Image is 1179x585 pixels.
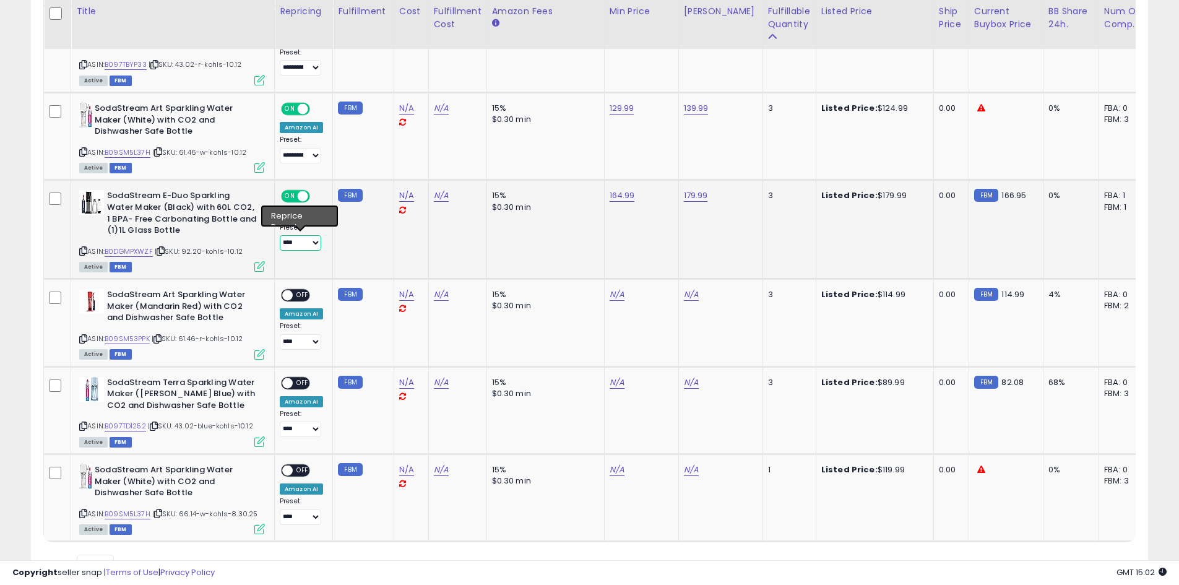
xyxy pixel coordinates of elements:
img: 416m1awADCL._SL40_.jpg [79,103,92,128]
img: 416x3ZDxfPL._SL40_.jpg [79,190,104,215]
div: ASIN: [79,289,265,358]
a: B09SM5L37H [105,509,150,519]
div: $0.30 min [492,202,595,213]
div: 3 [768,289,806,300]
a: B09SM5L37H [105,147,150,158]
div: $89.99 [821,377,924,388]
div: Preset: [280,48,323,76]
div: $124.99 [821,103,924,114]
div: ASIN: [79,464,265,533]
b: SodaStream Art Sparkling Water Maker (White) with CO2 and Dishwasher Safe Bottle [95,464,245,502]
div: Preset: [280,410,323,438]
span: Show: entries [53,559,142,571]
a: 129.99 [610,102,634,115]
div: 3 [768,103,806,114]
span: 114.99 [1001,288,1024,300]
small: FBM [338,463,362,476]
div: $0.30 min [492,114,595,125]
div: 0.00 [939,103,959,114]
div: 15% [492,103,595,114]
div: 3 [768,377,806,388]
span: | SKU: 61.46-r-kohls-10.12 [152,334,243,344]
div: 3 [768,190,806,201]
div: Cost [399,5,423,18]
a: N/A [610,376,624,389]
small: FBM [338,288,362,301]
div: 4% [1048,289,1089,300]
span: All listings currently available for purchase on Amazon [79,524,108,535]
span: | SKU: 43.02-blue-kohls-10.12 [148,421,253,431]
div: FBA: 1 [1104,190,1145,201]
div: $114.99 [821,289,924,300]
b: Listed Price: [821,288,878,300]
div: seller snap | | [12,567,215,579]
b: Listed Price: [821,464,878,475]
b: SodaStream Terra Sparkling Water Maker ([PERSON_NAME] Blue) with CO2 and Dishwasher Safe Bottle [107,377,257,415]
a: N/A [399,464,414,476]
a: 164.99 [610,189,635,202]
div: ASIN: [79,103,265,171]
span: FBM [110,76,132,86]
div: [PERSON_NAME] [684,5,758,18]
div: 68% [1048,377,1089,388]
div: Listed Price [821,5,928,18]
div: Amazon AI [280,396,323,407]
div: 15% [492,289,595,300]
span: OFF [293,290,313,301]
span: All listings currently available for purchase on Amazon [79,349,108,360]
a: Privacy Policy [160,566,215,578]
a: N/A [399,288,414,301]
img: 41hx+FSme3L._SL40_.jpg [79,289,104,314]
div: 15% [492,464,595,475]
b: SodaStream Art Sparkling Water Maker (White) with CO2 and Dishwasher Safe Bottle [95,103,245,141]
span: FBM [110,524,132,535]
span: All listings currently available for purchase on Amazon [79,163,108,173]
div: FBM: 1 [1104,202,1145,213]
small: Amazon Fees. [492,18,499,29]
div: ASIN: [79,15,265,84]
div: Fulfillable Quantity [768,5,811,31]
a: N/A [610,288,624,301]
div: Amazon AI [280,122,323,133]
span: | SKU: 43.02-r-kohls-10.12 [149,59,241,69]
span: | SKU: 61.46-w-kohls-10.12 [152,147,246,157]
div: 1 [768,464,806,475]
div: FBM: 3 [1104,388,1145,399]
div: 0.00 [939,377,959,388]
a: 139.99 [684,102,709,115]
div: $0.30 min [492,388,595,399]
div: 15% [492,377,595,388]
span: OFF [293,378,313,388]
a: N/A [434,102,449,115]
small: FBM [338,102,362,115]
div: Preset: [280,322,323,350]
span: 166.95 [1001,189,1026,201]
img: 41BuR3Sk8HL._SL40_.jpg [79,377,104,402]
div: Title [76,5,269,18]
div: $179.99 [821,190,924,201]
a: N/A [434,189,449,202]
a: N/A [434,376,449,389]
div: 0% [1048,464,1089,475]
b: Listed Price: [821,376,878,388]
span: OFF [293,466,313,476]
a: N/A [399,376,414,389]
a: N/A [434,288,449,301]
small: FBM [338,189,362,202]
b: SodaStream Art Sparkling Water Maker (Mandarin Red) with CO2 and Dishwasher Safe Bottle [107,289,257,327]
small: FBM [338,376,362,389]
span: OFF [308,191,328,202]
span: ON [282,191,298,202]
a: N/A [684,376,699,389]
span: All listings currently available for purchase on Amazon [79,76,108,86]
a: B0DGMPXWZF [105,246,153,257]
a: B097TBYP33 [105,59,147,70]
div: $0.30 min [492,475,595,487]
div: Amazon AI [280,209,323,220]
span: | SKU: 92.20-kohls-10.12 [155,246,243,256]
div: $119.99 [821,464,924,475]
div: 0% [1048,103,1089,114]
a: N/A [399,102,414,115]
div: FBA: 0 [1104,103,1145,114]
span: FBM [110,349,132,360]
